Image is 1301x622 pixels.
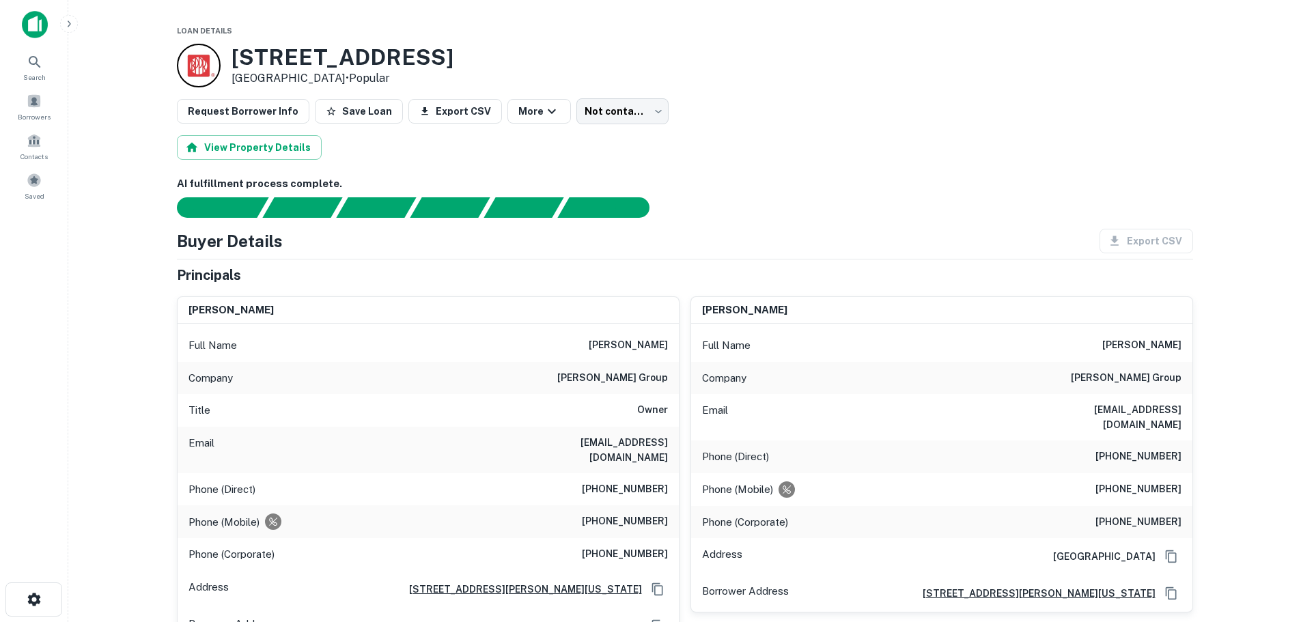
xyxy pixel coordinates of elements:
[1095,514,1181,531] h6: [PHONE_NUMBER]
[1161,583,1181,604] button: Copy Address
[177,135,322,160] button: View Property Details
[188,337,237,354] p: Full Name
[232,44,453,70] h3: [STREET_ADDRESS]
[188,514,260,531] p: Phone (Mobile)
[349,72,390,85] a: Popular
[702,402,728,432] p: Email
[912,586,1156,601] a: [STREET_ADDRESS][PERSON_NAME][US_STATE]
[188,481,255,498] p: Phone (Direct)
[702,583,789,604] p: Borrower Address
[23,72,46,83] span: Search
[265,513,281,530] div: Requests to not be contacted at this number
[1018,402,1181,432] h6: [EMAIL_ADDRESS][DOMAIN_NAME]
[582,513,668,530] h6: [PHONE_NUMBER]
[1071,370,1181,386] h6: [PERSON_NAME] group
[4,88,64,125] a: Borrowers
[188,435,214,465] p: Email
[188,546,275,563] p: Phone (Corporate)
[1233,513,1301,578] iframe: Chat Widget
[589,337,668,354] h6: [PERSON_NAME]
[22,11,48,38] img: capitalize-icon.png
[557,370,668,386] h6: [PERSON_NAME] group
[188,402,210,419] p: Title
[702,370,746,386] p: Company
[4,167,64,204] a: Saved
[507,99,571,124] button: More
[576,98,669,124] div: Not contacted
[177,99,309,124] button: Request Borrower Info
[188,579,229,599] p: Address
[177,27,232,35] span: Loan Details
[188,370,233,386] p: Company
[160,197,263,218] div: Sending borrower request to AI...
[702,337,751,354] p: Full Name
[4,128,64,165] a: Contacts
[1042,549,1156,564] h6: [GEOGRAPHIC_DATA]
[25,190,44,201] span: Saved
[18,111,51,122] span: Borrowers
[177,176,1193,192] h6: AI fulfillment process complete.
[702,514,788,531] p: Phone (Corporate)
[702,302,787,318] h6: [PERSON_NAME]
[315,99,403,124] button: Save Loan
[1102,337,1181,354] h6: [PERSON_NAME]
[1095,481,1181,498] h6: [PHONE_NUMBER]
[20,151,48,162] span: Contacts
[262,197,342,218] div: Your request is received and processing...
[702,449,769,465] p: Phone (Direct)
[1095,449,1181,465] h6: [PHONE_NUMBER]
[702,546,742,567] p: Address
[410,197,490,218] div: Principals found, AI now looking for contact information...
[582,546,668,563] h6: [PHONE_NUMBER]
[779,481,795,498] div: Requests to not be contacted at this number
[702,481,773,498] p: Phone (Mobile)
[558,197,666,218] div: AI fulfillment process complete.
[177,265,241,285] h5: Principals
[582,481,668,498] h6: [PHONE_NUMBER]
[647,579,668,599] button: Copy Address
[232,70,453,87] p: [GEOGRAPHIC_DATA] •
[336,197,416,218] div: Documents found, AI parsing details...
[504,435,668,465] h6: [EMAIL_ADDRESS][DOMAIN_NAME]
[637,402,668,419] h6: Owner
[408,99,502,124] button: Export CSV
[188,302,274,318] h6: [PERSON_NAME]
[4,48,64,85] a: Search
[1161,546,1181,567] button: Copy Address
[484,197,563,218] div: Principals found, still searching for contact information. This may take time...
[177,229,283,253] h4: Buyer Details
[398,582,642,597] a: [STREET_ADDRESS][PERSON_NAME][US_STATE]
